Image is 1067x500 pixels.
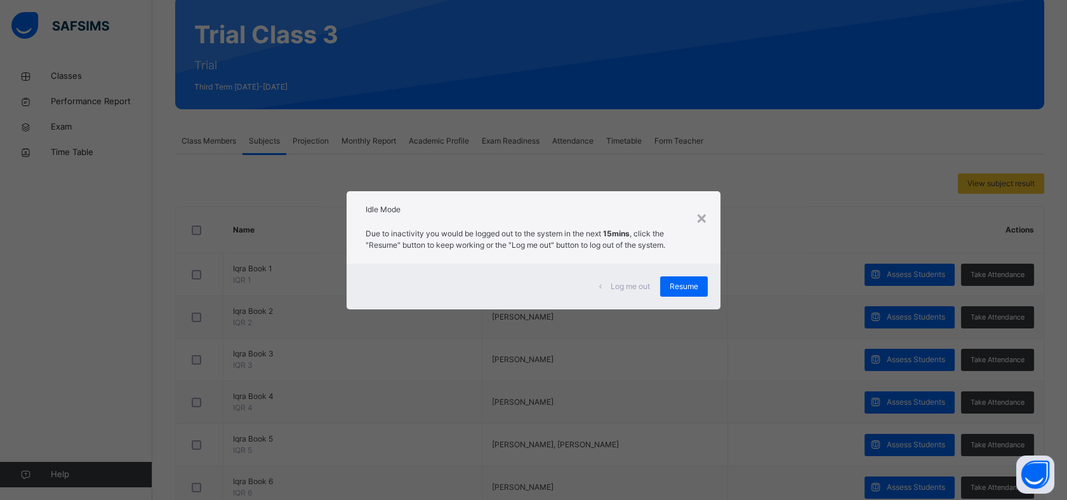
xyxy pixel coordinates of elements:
strong: 15mins [603,229,630,238]
span: Log me out [611,281,650,292]
button: Open asap [1016,456,1054,494]
div: × [696,204,708,231]
span: Resume [670,281,698,292]
p: Due to inactivity you would be logged out to the system in the next , click the "Resume" button t... [366,228,701,251]
h2: Idle Mode [366,204,701,215]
